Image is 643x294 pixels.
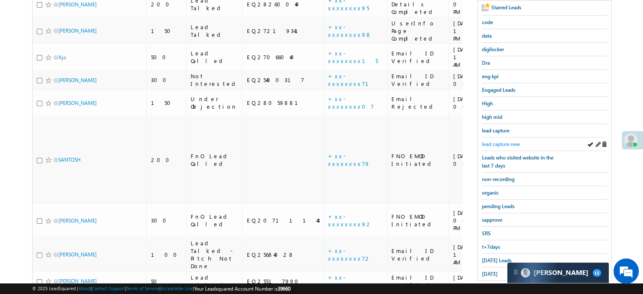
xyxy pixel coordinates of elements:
[278,286,290,292] span: 39660
[482,46,504,52] span: digilocker
[92,286,125,291] a: Contact Support
[151,156,182,164] div: 200
[593,269,601,277] span: 15
[58,1,97,8] a: [PERSON_NAME]
[391,72,445,88] div: Email ID Verified
[391,49,445,65] div: Email ID Verified
[44,44,142,55] div: Chat with us now
[191,23,238,38] div: Lead Talked
[328,152,370,167] a: +xx-xxxxxxxx79
[151,76,182,84] div: 300
[453,243,496,266] div: [DATE] 10:57 AM
[14,44,36,55] img: d_60004797649_company_0_60004797649
[246,278,320,285] div: EQ25517990
[191,239,238,270] div: Lead Talked - Pitch Not Done
[328,72,379,87] a: +xx-xxxxxxxx71
[151,251,182,258] div: 100
[391,95,445,110] div: Email Rejected
[328,213,372,228] a: +xx-xxxxxxxx92
[453,19,496,42] div: [DATE] 12:41 PM
[507,262,609,283] div: carter-dragCarter[PERSON_NAME]15
[328,49,378,64] a: +xx-xxxxxxxx15
[391,152,445,168] div: FNO EMOD Initiated
[58,100,97,106] a: [PERSON_NAME]
[191,95,238,110] div: Under Objection
[328,274,369,289] a: +xx-xxxxxxxx85
[391,247,445,262] div: Email ID Verified
[58,54,66,60] a: Xyz
[32,285,290,293] span: © 2025 LeadSquared | | | | |
[453,209,496,232] div: [DATE] 08:18 PM
[482,33,492,39] span: data
[391,274,445,289] div: Email ID Verified
[453,72,496,88] div: [DATE] 09:36 AM
[246,0,320,8] div: EQ28260049
[482,230,491,236] span: SRS
[482,203,514,209] span: pending Leads
[11,78,154,223] textarea: Type your message and hit 'Enter'
[151,278,182,285] div: 50
[246,251,320,258] div: EQ25684028
[191,274,238,289] div: Lead Called
[482,257,512,264] span: [DATE] Leads
[194,286,290,292] span: Your Leadsquared Account Number is
[58,157,81,163] a: SANTOSH
[246,99,320,107] div: EQ28059881
[391,213,445,228] div: FNO EMOD Initiated
[126,286,159,291] a: Terms of Service
[482,127,509,134] span: lead capture
[246,27,320,35] div: EQ27219341
[151,99,182,107] div: 150
[482,154,553,169] span: Leads who visited website in the last 7 days
[58,251,97,258] a: [PERSON_NAME]
[161,286,193,291] a: Acceptable Use
[482,60,490,66] span: Dra
[482,100,493,107] span: High
[328,247,371,262] a: +xx-xxxxxxxx72
[58,77,97,83] a: [PERSON_NAME]
[58,27,97,34] a: [PERSON_NAME]
[246,217,320,224] div: EQ20711143
[482,141,520,147] span: lead capture new
[151,53,182,61] div: 500
[139,4,159,25] div: Minimize live chat window
[482,87,515,93] span: Engaged Leads
[453,95,496,110] div: [DATE] 09:24 AM
[115,230,153,242] em: Start Chat
[491,4,521,11] span: Starred Leads
[512,269,519,275] img: carter-drag
[58,217,97,224] a: [PERSON_NAME]
[328,23,372,38] a: +xx-xxxxxxxx98
[191,152,238,168] div: FnO Lead Called
[191,72,238,88] div: Not Interested
[482,114,502,120] span: high mid
[482,176,514,182] span: non-recording
[482,190,499,196] span: organic
[246,53,320,61] div: EQ27066040
[328,95,374,110] a: +xx-xxxxxxxx07
[391,19,445,42] div: UserInfo Page Completed
[453,152,496,168] div: [DATE] 09:26 AM
[151,0,182,8] div: 200
[482,19,493,25] span: code
[246,76,320,84] div: EQ25400317
[151,27,182,35] div: 150
[151,217,182,224] div: 300
[482,217,502,223] span: sapprove
[453,46,496,69] div: [DATE] 11:26 AM
[191,213,238,228] div: FnO Lead Called
[191,49,238,65] div: Lead Called
[482,73,498,80] span: eng kpi
[58,278,97,284] a: [PERSON_NAME]
[453,274,496,289] div: [DATE] 03:39 AM
[482,244,500,250] span: t+7days
[78,286,90,291] a: About
[482,271,498,277] span: [DATE]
